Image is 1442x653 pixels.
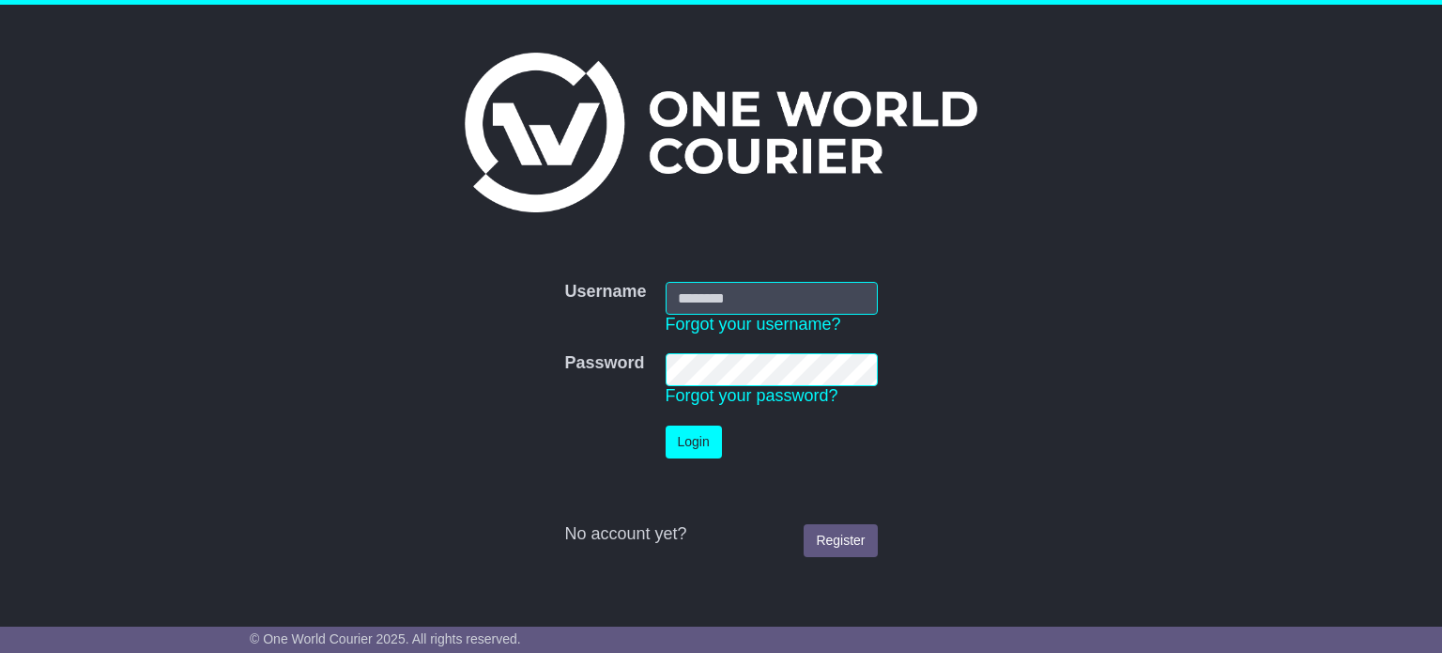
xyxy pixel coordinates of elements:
[804,524,877,557] a: Register
[564,353,644,374] label: Password
[564,282,646,303] label: Username
[666,315,841,334] a: Forgot your username?
[666,386,838,405] a: Forgot your password?
[666,426,722,459] button: Login
[250,631,521,646] span: © One World Courier 2025. All rights reserved.
[564,524,877,545] div: No account yet?
[465,53,977,212] img: One World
